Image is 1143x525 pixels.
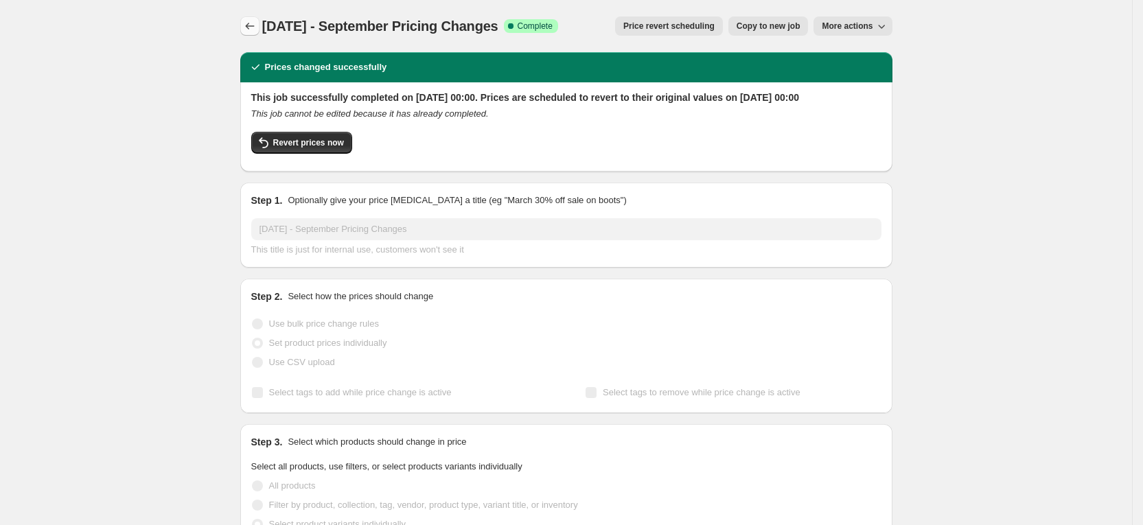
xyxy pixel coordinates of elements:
[269,500,578,510] span: Filter by product, collection, tag, vendor, product type, variant title, or inventory
[269,318,379,329] span: Use bulk price change rules
[518,21,553,32] span: Complete
[251,91,881,104] h2: This job successfully completed on [DATE] 00:00. Prices are scheduled to revert to their original...
[265,60,387,74] h2: Prices changed successfully
[288,194,626,207] p: Optionally give your price [MEDICAL_DATA] a title (eg "March 30% off sale on boots")
[822,21,873,32] span: More actions
[262,19,498,34] span: [DATE] - September Pricing Changes
[269,387,452,397] span: Select tags to add while price change is active
[251,435,283,449] h2: Step 3.
[251,290,283,303] h2: Step 2.
[269,357,335,367] span: Use CSV upload
[288,435,466,449] p: Select which products should change in price
[251,461,522,471] span: Select all products, use filters, or select products variants individually
[615,16,723,36] button: Price revert scheduling
[623,21,715,32] span: Price revert scheduling
[269,480,316,491] span: All products
[251,194,283,207] h2: Step 1.
[269,338,387,348] span: Set product prices individually
[813,16,892,36] button: More actions
[251,218,881,240] input: 30% off holiday sale
[273,137,344,148] span: Revert prices now
[603,387,800,397] span: Select tags to remove while price change is active
[728,16,809,36] button: Copy to new job
[251,132,352,154] button: Revert prices now
[288,290,433,303] p: Select how the prices should change
[240,16,259,36] button: Price change jobs
[737,21,800,32] span: Copy to new job
[251,108,489,119] i: This job cannot be edited because it has already completed.
[251,244,464,255] span: This title is just for internal use, customers won't see it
